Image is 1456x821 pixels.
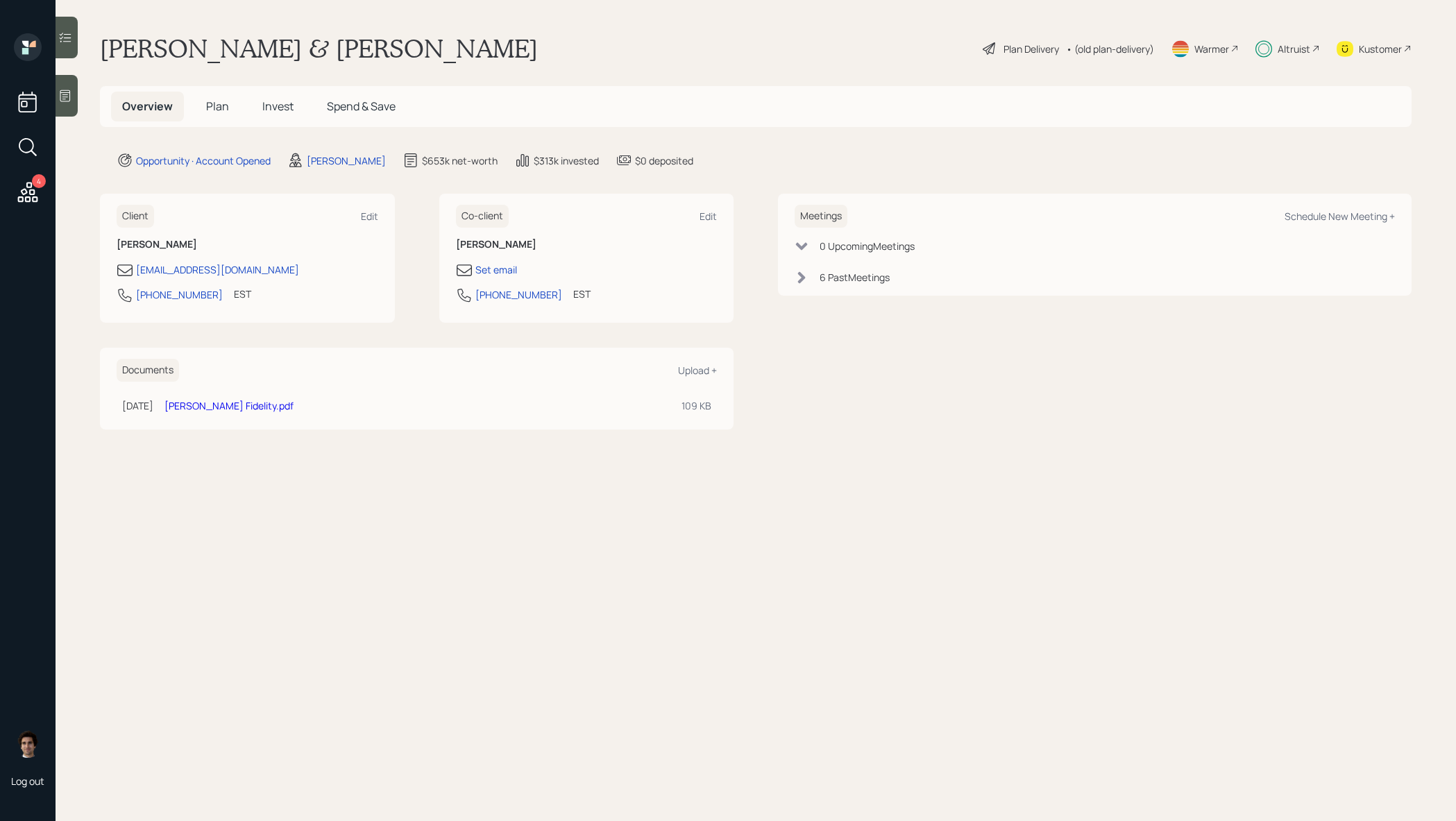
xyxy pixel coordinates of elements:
[307,153,386,168] div: [PERSON_NAME]
[206,99,229,114] span: Plan
[11,775,44,788] div: Log out
[456,239,718,251] h6: [PERSON_NAME]
[14,730,42,758] img: harrison-schaefer-headshot-2.png
[1194,42,1229,56] div: Warmer
[1359,42,1402,56] div: Kustomer
[1285,210,1395,223] div: Schedule New Meeting +
[100,33,538,64] h1: [PERSON_NAME] & [PERSON_NAME]
[234,287,251,301] div: EST
[678,364,717,377] div: Upload +
[820,239,915,253] div: 0 Upcoming Meeting s
[117,205,154,228] h6: Client
[1278,42,1310,56] div: Altruist
[820,270,890,285] div: 6 Past Meeting s
[422,153,498,168] div: $653k net-worth
[32,174,46,188] div: 4
[456,205,509,228] h6: Co-client
[475,262,517,277] div: Set email
[1004,42,1059,56] div: Plan Delivery
[122,398,153,413] div: [DATE]
[262,99,294,114] span: Invest
[1066,42,1154,56] div: • (old plan-delivery)
[136,153,271,168] div: Opportunity · Account Opened
[475,287,562,302] div: [PHONE_NUMBER]
[136,287,223,302] div: [PHONE_NUMBER]
[635,153,693,168] div: $0 deposited
[117,239,378,251] h6: [PERSON_NAME]
[136,262,299,277] div: [EMAIL_ADDRESS][DOMAIN_NAME]
[534,153,599,168] div: $313k invested
[795,205,847,228] h6: Meetings
[164,399,294,412] a: [PERSON_NAME] Fidelity.pdf
[700,210,717,223] div: Edit
[122,99,173,114] span: Overview
[117,359,179,382] h6: Documents
[361,210,378,223] div: Edit
[327,99,396,114] span: Spend & Save
[682,398,711,413] div: 109 KB
[573,287,591,301] div: EST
